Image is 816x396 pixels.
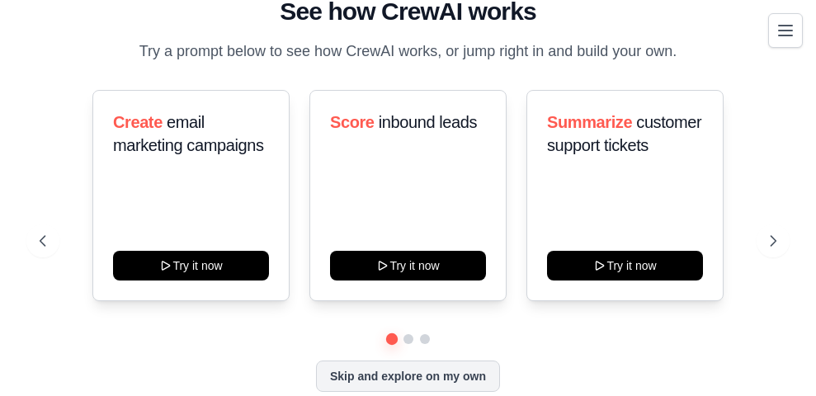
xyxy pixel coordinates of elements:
button: Skip and explore on my own [316,361,500,392]
button: Try it now [330,251,486,280]
button: Toggle navigation [768,13,803,48]
button: Try it now [547,251,703,280]
p: Try a prompt below to see how CrewAI works, or jump right in and build your own. [131,40,686,64]
button: Try it now [113,251,269,280]
span: Summarize [547,113,632,131]
span: Score [330,113,375,131]
span: Create [113,113,163,131]
span: inbound leads [379,113,477,131]
span: email marketing campaigns [113,113,264,154]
